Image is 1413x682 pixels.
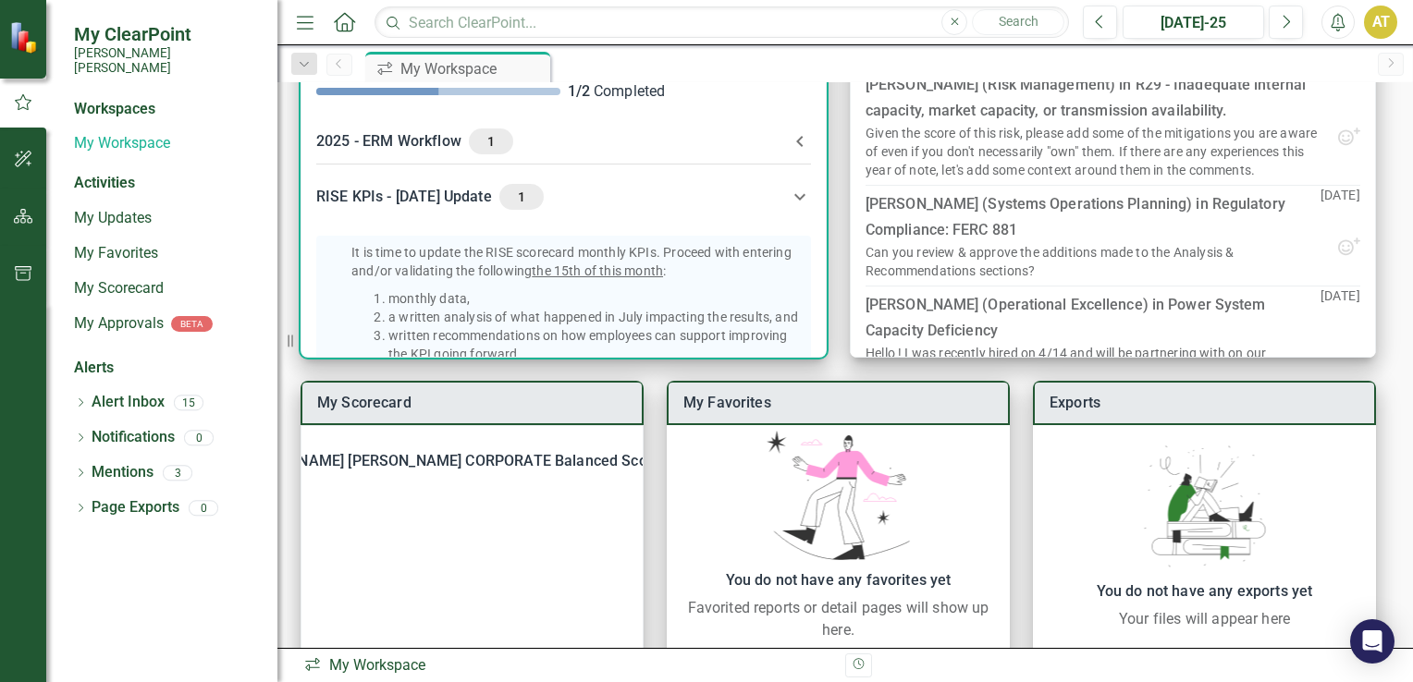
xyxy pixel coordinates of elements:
span: 1 [507,189,536,205]
p: It is time to update the RISE scorecard monthly KPIs. Proceed with entering and/or validating the... [351,243,804,280]
div: [PERSON_NAME] (Operational Excellence) in [866,292,1321,344]
div: [PERSON_NAME] (Risk Management) in [866,72,1321,124]
div: Activities [74,173,259,194]
p: [DATE] [1321,186,1360,236]
div: 0 [189,500,218,516]
div: Given the score of this risk, please add some of the mitigations you are aware of even if you don... [866,124,1321,179]
a: My Scorecard [317,394,412,411]
div: RISE KPIs - [DATE] Update1 [301,165,826,228]
div: 2025 - ERM Workflow [316,128,789,154]
div: [PERSON_NAME] [PERSON_NAME] CORPORATE Balanced Scorecard [230,448,691,474]
a: Mentions [92,462,154,483]
li: monthly data, [388,289,804,308]
div: BETA [171,316,213,332]
button: Search [972,9,1064,35]
div: Favorited reports or detail pages will show up here. [676,597,1001,641]
div: Open Intercom Messenger [1350,619,1395,664]
div: RISE KPIs - [DATE] Update [316,184,789,210]
div: My Workspace [400,57,546,80]
div: 1 / 2 [568,81,590,103]
span: My ClearPoint [74,23,259,45]
div: [PERSON_NAME] [PERSON_NAME] CORPORATE Balanced Scorecard [301,441,643,481]
small: [PERSON_NAME] [PERSON_NAME] [74,45,259,76]
li: written recommendations on how employees can support improving the KPI going forward. [388,326,804,363]
button: [DATE]-25 [1123,6,1264,39]
img: ClearPoint Strategy [9,21,42,54]
div: 15 [174,395,203,410]
div: You do not have any exports yet [1042,578,1367,604]
p: [DATE] [1321,286,1360,438]
a: Page Exports [92,497,179,518]
a: My Approvals [74,313,164,335]
div: You do not have any favorites yet [676,567,1001,593]
button: AT [1364,6,1397,39]
div: 3 [163,465,192,481]
a: My Favorites [683,394,771,411]
input: Search ClearPoint... [375,6,1069,39]
a: My Scorecard [74,278,259,299]
a: My Workspace [74,133,259,154]
div: [PERSON_NAME] (Systems Operations Planning) in [866,191,1321,243]
div: 2025 - ERM Workflow1 [301,117,826,165]
div: Workspaces [74,99,155,120]
div: Can you review & approve the additions made to the Analysis & Recommendations sections? [866,243,1321,280]
span: Search [999,14,1038,29]
span: the 15th of this month [532,263,663,278]
div: Completed [568,81,812,103]
div: 0 [184,430,214,445]
a: My Updates [74,208,259,229]
div: [DATE]-25 [1129,12,1258,34]
p: [DATE] [1321,67,1360,126]
li: a written analysis of what happened in July impacting the results, and [388,308,804,326]
a: My Favorites [74,243,259,264]
a: Notifications [92,427,175,448]
div: Alerts [74,358,259,379]
span: 1 [476,133,506,150]
a: Exports [1050,394,1100,411]
div: My Workspace [303,655,831,676]
div: Your files will appear here [1042,608,1367,630]
a: Alert Inbox [92,392,165,413]
div: Hello ! I was recently hired on 4/14 and will be partnering with on our Operational Excellence pr... [866,344,1321,584]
